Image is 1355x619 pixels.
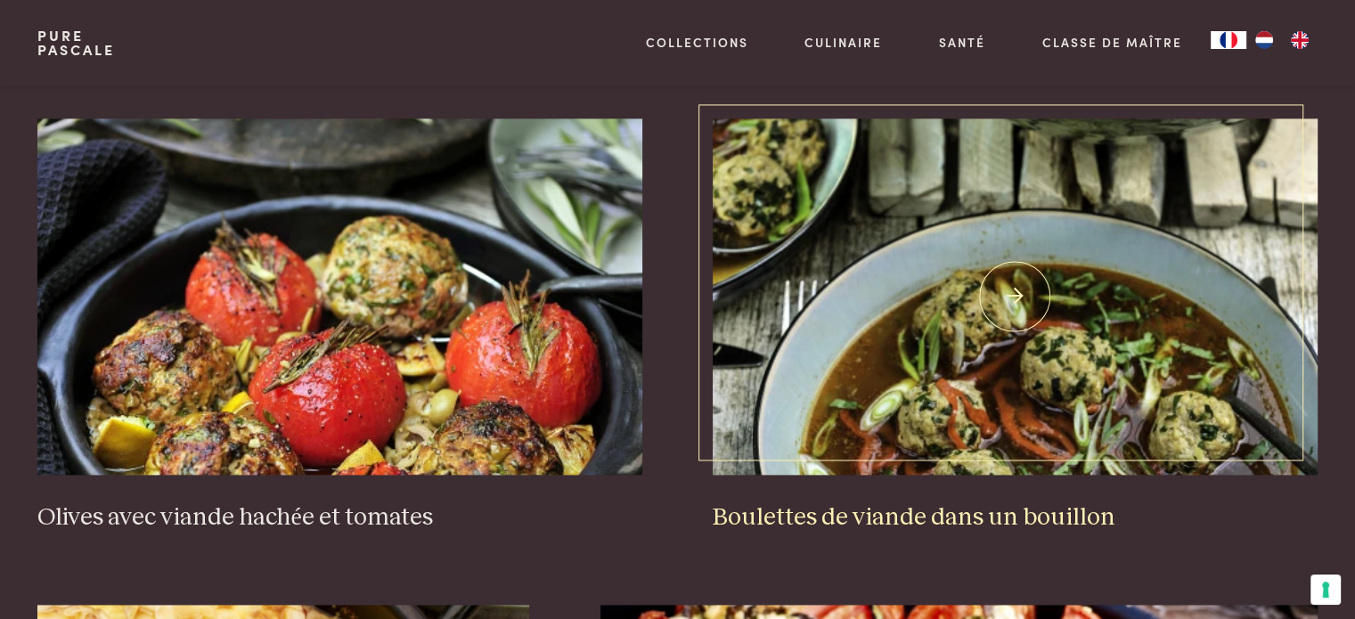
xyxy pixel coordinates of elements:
img: Boulettes de viande dans un bouillon [713,118,1317,475]
a: Collections [646,33,748,52]
div: Language [1211,31,1246,49]
a: NL [1246,31,1282,49]
a: Classe de maître [1042,33,1182,52]
a: Santé [939,33,985,52]
ul: Language list [1246,31,1318,49]
h3: Olives avec viande hachée et tomates [37,502,641,533]
aside: Language selected: Français [1211,31,1318,49]
a: Boulettes de viande dans un bouillon Boulettes de viande dans un bouillon [713,118,1317,533]
button: Vos préférences en matière de consentement pour les technologies de suivi [1310,574,1341,605]
a: FR [1211,31,1246,49]
a: Olives avec viande hachée et tomates Olives avec viande hachée et tomates [37,118,641,533]
a: EN [1282,31,1318,49]
a: PurePascale [37,29,115,57]
a: Culinaire [804,33,882,52]
img: Olives avec viande hachée et tomates [37,118,641,475]
h3: Boulettes de viande dans un bouillon [713,502,1317,533]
